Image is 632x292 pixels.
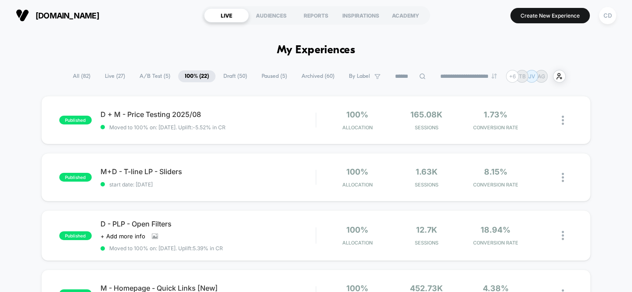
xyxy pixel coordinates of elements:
span: + Add more info [101,233,145,240]
div: REPORTS [294,8,338,22]
span: published [59,173,92,182]
button: Create New Experience [510,8,590,23]
span: CONVERSION RATE [463,124,528,131]
span: Sessions [394,240,459,246]
p: JV [528,73,535,80]
span: D + M - Price Testing 2025/08 [101,110,316,119]
span: Paused ( 5 ) [255,70,294,82]
button: [DOMAIN_NAME] [13,8,102,22]
span: CONVERSION RATE [463,240,528,246]
span: All ( 82 ) [66,70,97,82]
span: [DOMAIN_NAME] [36,11,99,20]
span: 100% [346,167,368,176]
span: Allocation [342,240,373,246]
div: CD [599,7,616,24]
span: 8.15% [484,167,507,176]
div: AUDIENCES [249,8,294,22]
span: published [59,231,92,240]
span: 1.63k [416,167,438,176]
span: 165.08k [410,110,442,119]
p: AG [538,73,545,80]
span: Draft ( 50 ) [217,70,254,82]
span: Sessions [394,182,459,188]
span: start date: [DATE] [101,181,316,188]
p: TB [519,73,526,80]
span: Live ( 27 ) [98,70,132,82]
span: A/B Test ( 5 ) [133,70,177,82]
img: close [562,116,564,125]
span: Moved to 100% on: [DATE] . Uplift: -5.52% in CR [109,124,226,131]
img: close [562,173,564,182]
img: end [492,73,497,79]
span: M+D - T-line LP - Sliders [101,167,316,176]
div: INSPIRATIONS [338,8,383,22]
span: D - PLP - Open Filters [101,219,316,228]
span: published [59,116,92,124]
div: + 6 [506,70,519,83]
span: 1.73% [484,110,507,119]
span: 100% [346,110,368,119]
span: Allocation [342,182,373,188]
span: Sessions [394,124,459,131]
div: LIVE [204,8,249,22]
span: Allocation [342,124,373,131]
span: By Label [349,73,370,80]
span: 18.94% [481,225,510,234]
div: ACADEMY [383,8,428,22]
img: Visually logo [16,9,29,22]
h1: My Experiences [277,44,355,57]
span: CONVERSION RATE [463,182,528,188]
span: 100% ( 22 ) [178,70,215,82]
span: 12.7k [416,225,437,234]
span: 100% [346,225,368,234]
button: CD [596,7,619,25]
span: Archived ( 60 ) [295,70,341,82]
span: Moved to 100% on: [DATE] . Uplift: 5.39% in CR [109,245,223,252]
img: close [562,231,564,240]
